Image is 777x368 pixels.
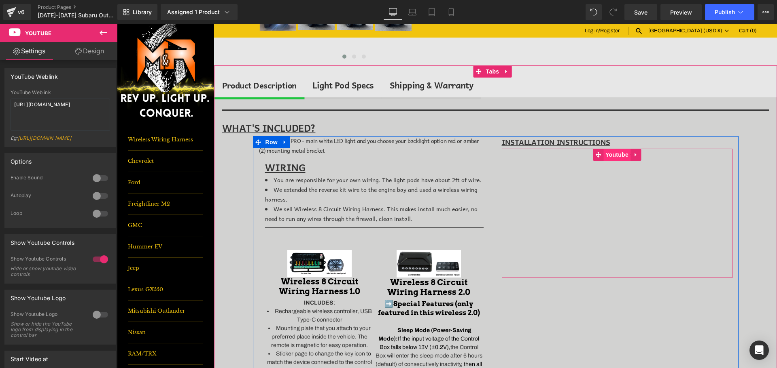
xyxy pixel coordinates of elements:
[11,298,86,319] a: Nissan
[142,112,362,121] span: (2) LED pods PRO - main white LED light and you choose your backlight option red or amber
[11,90,110,95] div: YouTube Weblink
[187,275,217,282] strong: INCLUDES
[11,135,110,147] div: Eg:
[634,8,647,17] span: Save
[25,30,51,36] span: Youtube
[38,4,131,11] a: Product Pages
[149,252,256,272] a: Wireless 8 Circuit Wiring Harness 1.0
[195,54,257,68] div: Light Pod Specs
[163,112,173,124] a: Expand / Collapse
[11,192,85,201] div: Autoplay
[11,276,86,298] a: Mitsubishi Outlander
[149,325,256,351] li: Sticker page to change the key icon to match the device connected to the control box.
[11,148,86,169] a: Ford
[11,321,83,338] div: Show or hide the YouTube logo from displaying in the control bar
[263,311,363,326] span: If the input voltage of the Control Box falls below 13V (±0.2V),
[670,8,692,17] span: Preview
[514,124,524,137] a: Expand / Collapse
[105,55,180,67] div: Product Description
[11,169,86,191] a: Freightliner M2
[422,4,442,20] a: Tablet
[60,42,119,60] a: Design
[11,235,74,246] div: Show Youtube Controls
[11,290,66,301] div: Show Youtube Logo
[385,112,493,124] u: INSTALLATION INSTRUCTIONS
[11,256,85,264] div: Show Youtube Controls
[367,41,384,53] span: Tabs
[11,351,49,362] div: Start Video at
[267,275,276,284] span: ➡️
[148,135,189,151] strong: WIRING
[273,54,357,68] div: Shipping & Warranty
[170,226,234,252] img: Wireless 8 Circuit Wiring Harness 1.0
[11,105,86,126] a: Wireless Wiring Harness
[261,303,355,318] span: Sleep Mode (Power-Saving Mode):
[259,275,365,293] h2: Special Features (only featured in this wireless 2.0)
[11,175,85,183] div: Enable Sound
[586,4,602,20] button: Undo
[259,253,365,273] a: Wireless 8 Circuit Wiring Harness 2.0
[705,4,754,20] button: Publish
[117,4,157,20] a: New Library
[403,4,422,20] a: Laptop
[148,161,367,180] li: We extended the reverse kit wire to the engine bay and used a wireless wiring harness.
[105,96,198,111] u: WHAT'S INCLUDED?
[11,154,32,165] div: Options
[133,8,152,16] span: Library
[11,191,86,212] a: GMC
[442,4,461,20] a: Mobile
[3,4,31,20] a: v6
[11,233,86,255] a: Jeep
[167,8,231,16] div: Assigned 1 Product
[605,4,621,20] button: Redo
[149,283,256,300] li: Rechargeable wireless controller, USB Type-C connector
[148,180,367,200] li: We sell Wireless 8 Circuit Wiring Harness. This makes install much easier, no need to run any wir...
[11,266,83,277] div: Hide or show youtube video controls
[11,69,58,80] div: YouTube Weblink
[11,311,85,320] div: Show Youtube Logo
[11,126,86,148] a: Chevrolet
[383,4,403,20] a: Desktop
[18,135,71,141] a: [URL][DOMAIN_NAME]
[149,274,256,283] p: :
[142,122,208,130] span: (2) mounting metal bracket
[758,4,774,20] button: More
[660,4,702,20] a: Preview
[11,255,86,276] a: Lexus GX550
[146,112,163,124] span: Row
[148,151,367,161] li: You are responsible for your own wiring. The light pods have about 2ft of wire.
[149,300,256,325] li: Mounting plate that you attach to your preferred place inside the vehicle. The remote is magnetic...
[38,12,115,19] span: [DATE]-[DATE] Subaru Outback Reverse
[11,210,85,219] div: Loop
[16,7,26,17] div: v6
[11,341,86,362] a: Rivian
[715,9,735,15] span: Publish
[749,341,769,360] div: Open Intercom Messenger
[486,124,514,137] span: Youtube
[11,319,86,341] a: RAM/TRX
[280,226,344,253] img: Wireless 8 Circuit Wiring Harness 2.0
[11,212,86,233] a: Hummer EV
[384,41,395,53] a: Expand / Collapse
